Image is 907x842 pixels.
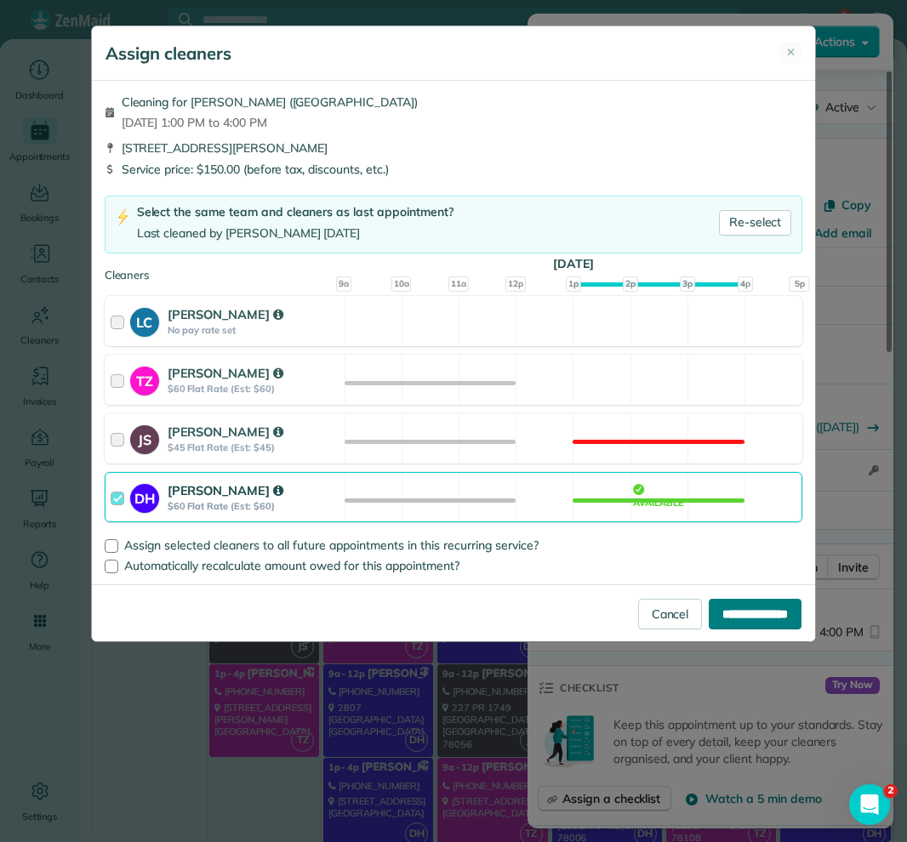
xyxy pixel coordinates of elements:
strong: No pay rate set [168,324,339,336]
a: Cancel [638,599,703,629]
strong: JS [130,425,159,450]
span: [DATE] 1:00 PM to 4:00 PM [122,114,418,131]
a: Re-select [719,210,792,236]
strong: [PERSON_NAME] [168,306,283,322]
strong: [PERSON_NAME] [168,424,283,440]
strong: $60 Flat Rate (Est: $60) [168,383,339,395]
div: [STREET_ADDRESS][PERSON_NAME] [105,139,803,156]
h5: Assign cleaners [106,42,231,65]
span: Cleaning for [PERSON_NAME] ([GEOGRAPHIC_DATA]) [122,94,418,111]
strong: $45 Flat Rate (Est: $45) [168,441,339,453]
div: Service price: $150.00 (before tax, discounts, etc.) [105,161,803,178]
div: Cleaners [105,267,803,272]
span: 2 [884,784,898,798]
strong: DH [130,484,159,509]
strong: $60 Flat Rate (Est: $60) [168,500,339,512]
strong: [PERSON_NAME] [168,482,283,498]
span: Assign selected cleaners to all future appointments in this recurring service? [124,538,539,553]
strong: [PERSON_NAME] [168,365,283,381]
div: Last cleaned by [PERSON_NAME] [DATE] [137,225,453,242]
span: ✕ [786,44,796,61]
strong: TZ [130,367,159,391]
iframe: Intercom live chat [849,784,890,825]
div: Select the same team and cleaners as last appointment? [137,203,453,221]
strong: LC [130,308,159,333]
img: lightning-bolt-icon-94e5364df696ac2de96d3a42b8a9ff6ba979493684c50e6bbbcda72601fa0d29.png [116,208,130,226]
span: Automatically recalculate amount owed for this appointment? [124,558,459,573]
